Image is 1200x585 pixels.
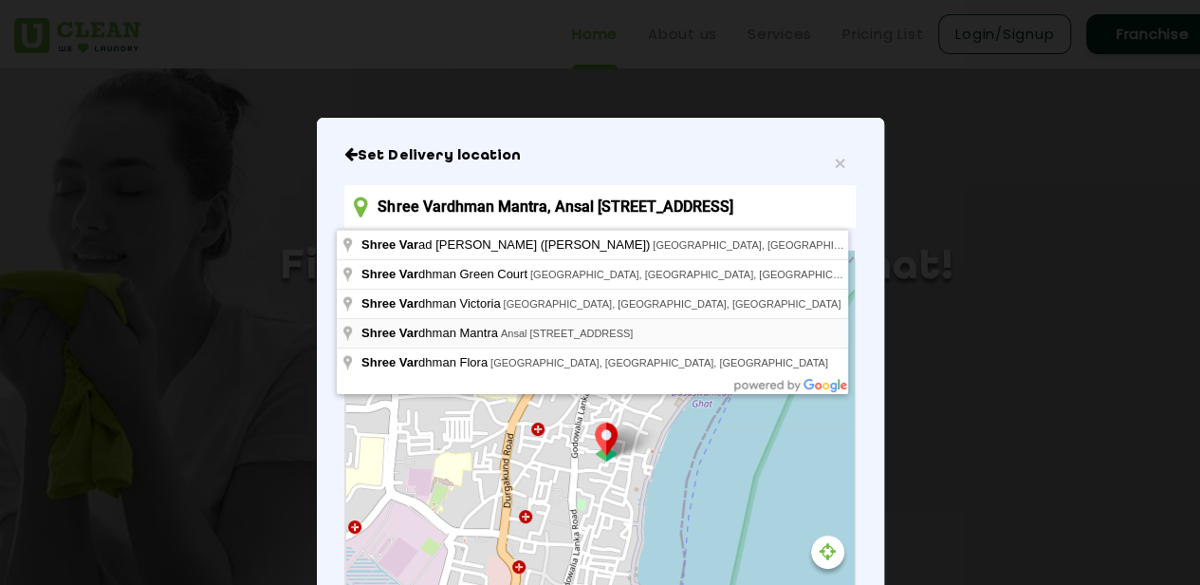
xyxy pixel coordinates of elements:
[361,355,490,369] span: dhman Flora
[361,326,501,340] span: dhman Mantra
[503,298,840,310] span: [GEOGRAPHIC_DATA], [GEOGRAPHIC_DATA], [GEOGRAPHIC_DATA]
[344,185,855,228] input: Enter location
[530,269,868,280] span: [GEOGRAPHIC_DATA], [GEOGRAPHIC_DATA], [GEOGRAPHIC_DATA]
[361,355,418,369] span: Shree Var
[361,296,418,311] span: Shree Var
[490,357,828,368] span: [GEOGRAPHIC_DATA], [GEOGRAPHIC_DATA], [GEOGRAPHIC_DATA]
[834,153,845,173] button: Close
[653,239,876,251] span: [GEOGRAPHIC_DATA], [GEOGRAPHIC_DATA]
[361,326,418,340] span: Shree Var
[361,237,653,252] span: ad [PERSON_NAME] ([PERSON_NAME])
[834,152,845,174] span: ×
[361,267,418,281] span: Shree Var
[361,267,530,281] span: dhman Green Court
[501,328,633,339] span: Ansal [STREET_ADDRESS]
[344,146,855,165] h6: Close
[361,237,418,252] span: Shree Var
[361,296,503,311] span: dhman Victoria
